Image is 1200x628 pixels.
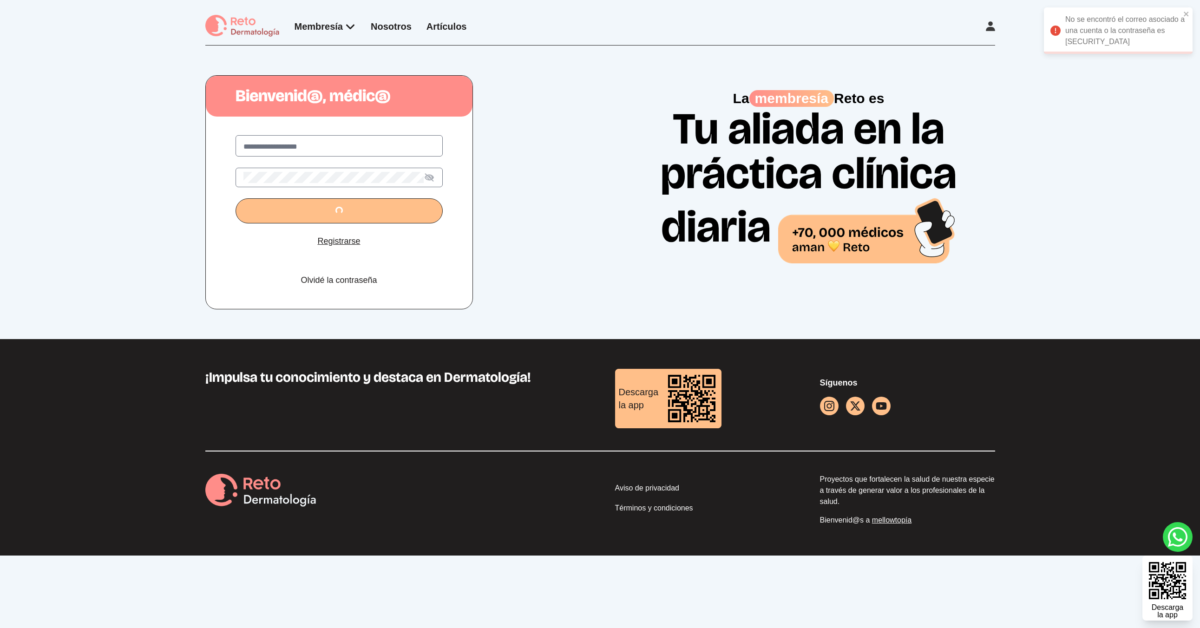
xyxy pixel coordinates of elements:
[206,87,472,105] h1: Bienvenid@, médic@
[1044,7,1193,54] div: No se encontró el correo asociado a una cuenta o la contraseña es [SECURITY_DATA]
[872,516,911,524] a: mellowtopía
[820,474,995,507] p: Proyectos que fortalecen la salud de nuestra especie a través de generar valor a los profesionale...
[820,376,995,389] p: Síguenos
[1152,604,1183,619] div: Descarga la app
[205,369,585,386] h3: ¡Impulsa tu conocimiento y destaca en Dermatología!
[615,503,790,517] a: Términos y condiciones
[1163,522,1193,552] a: whatsapp button
[872,397,891,415] a: youtube icon
[295,20,356,33] div: Membresía
[301,274,377,287] a: Olvidé la contraseña
[820,515,995,526] p: Bienvenid@s a
[749,90,834,107] span: membresía
[615,382,662,415] div: Descarga la app
[317,235,360,248] a: Registrarse
[653,90,965,107] p: La Reto es
[205,15,280,38] img: logo Reto dermatología
[820,397,839,415] a: instagram button
[653,107,965,263] h1: Tu aliada en la práctica clínica diaria
[615,483,790,497] a: Aviso de privacidad
[1183,10,1190,18] button: close
[426,21,467,32] a: Artículos
[205,474,317,508] img: Reto Derma logo
[846,397,865,415] a: facebook button
[371,21,412,32] a: Nosotros
[662,369,721,428] img: download reto dermatología qr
